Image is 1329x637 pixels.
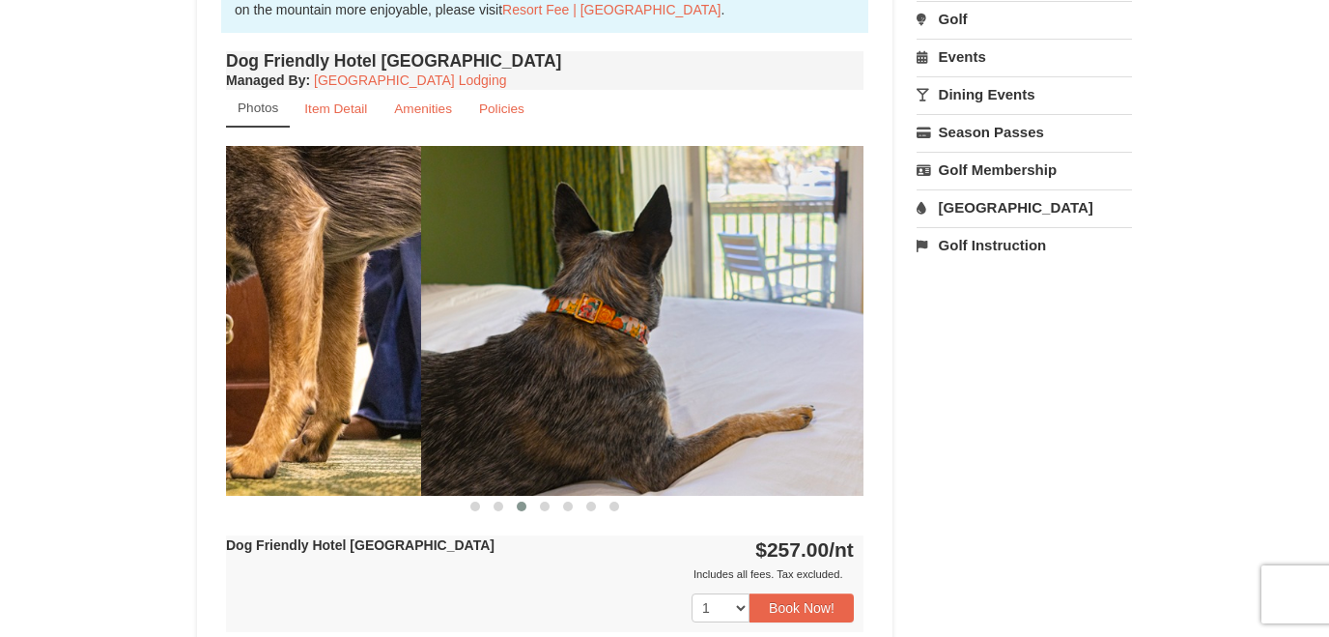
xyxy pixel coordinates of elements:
a: Resort Fee | [GEOGRAPHIC_DATA] [502,2,721,17]
small: Policies [479,101,524,116]
a: Item Detail [292,90,380,128]
a: [GEOGRAPHIC_DATA] Lodging [314,72,506,88]
div: Includes all fees. Tax excluded. [226,565,854,584]
small: Item Detail [304,101,367,116]
span: /nt [829,538,854,561]
a: Dining Events [917,76,1132,112]
a: Photos [226,90,290,128]
a: Amenities [382,90,465,128]
span: Managed By [226,72,305,88]
h4: Dog Friendly Hotel [GEOGRAPHIC_DATA] [226,51,863,71]
button: Book Now! [749,594,854,623]
strong: Dog Friendly Hotel [GEOGRAPHIC_DATA] [226,537,495,553]
strong: : [226,72,310,88]
small: Photos [238,101,278,115]
img: 18876286-338-f9ada9f2.jpg [421,146,1059,495]
strong: $257.00 [755,538,854,561]
small: Amenities [394,101,452,116]
a: Golf Instruction [917,227,1132,263]
a: Events [917,39,1132,74]
a: Golf [917,1,1132,37]
a: Season Passes [917,114,1132,150]
a: Golf Membership [917,152,1132,188]
a: Policies [467,90,537,128]
a: [GEOGRAPHIC_DATA] [917,189,1132,225]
